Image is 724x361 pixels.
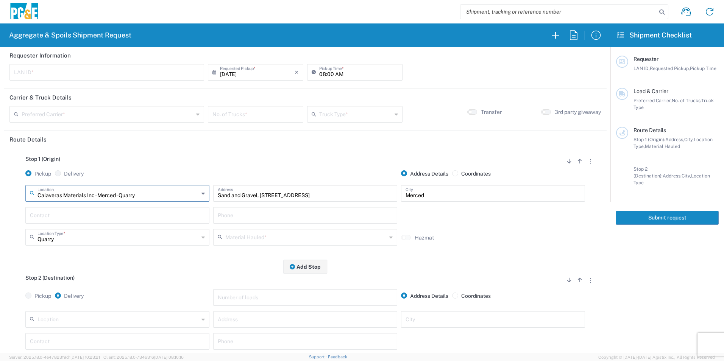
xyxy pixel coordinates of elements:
[663,173,682,179] span: Address,
[9,94,72,101] h2: Carrier & Truck Details
[401,293,448,299] label: Address Details
[25,275,75,281] span: Stop 2 (Destination)
[283,260,327,274] button: Add Stop
[672,98,701,103] span: No. of Trucks,
[682,173,691,179] span: City,
[617,31,692,40] h2: Shipment Checklist
[633,65,650,71] span: LAN ID,
[665,137,684,142] span: Address,
[616,211,719,225] button: Submit request
[295,66,299,78] i: ×
[598,354,715,361] span: Copyright © [DATE]-[DATE] Agistix Inc., All Rights Reserved
[25,156,60,162] span: Stop 1 (Origin)
[328,355,347,359] a: Feedback
[9,136,47,143] h2: Route Details
[633,166,663,179] span: Stop 2 (Destination):
[684,137,694,142] span: City,
[70,355,100,359] span: [DATE] 10:23:21
[645,143,680,149] span: Material Hauled
[103,355,184,359] span: Client: 2025.18.0-7346316
[460,5,657,19] input: Shipment, tracking or reference number
[633,137,665,142] span: Stop 1 (Origin):
[650,65,690,71] span: Requested Pickup,
[452,293,491,299] label: Coordinates
[690,65,716,71] span: Pickup Time
[9,52,71,59] h2: Requester Information
[481,109,502,115] label: Transfer
[309,355,328,359] a: Support
[415,234,434,241] label: Hazmat
[633,127,666,133] span: Route Details
[9,3,39,21] img: pge
[9,31,131,40] h2: Aggregate & Spoils Shipment Request
[633,98,672,103] span: Preferred Carrier,
[401,170,448,177] label: Address Details
[633,88,668,94] span: Load & Carrier
[633,56,658,62] span: Requester
[452,170,491,177] label: Coordinates
[555,109,601,115] label: 3rd party giveaway
[9,355,100,359] span: Server: 2025.18.0-4e47823f9d1
[154,355,184,359] span: [DATE] 08:10:16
